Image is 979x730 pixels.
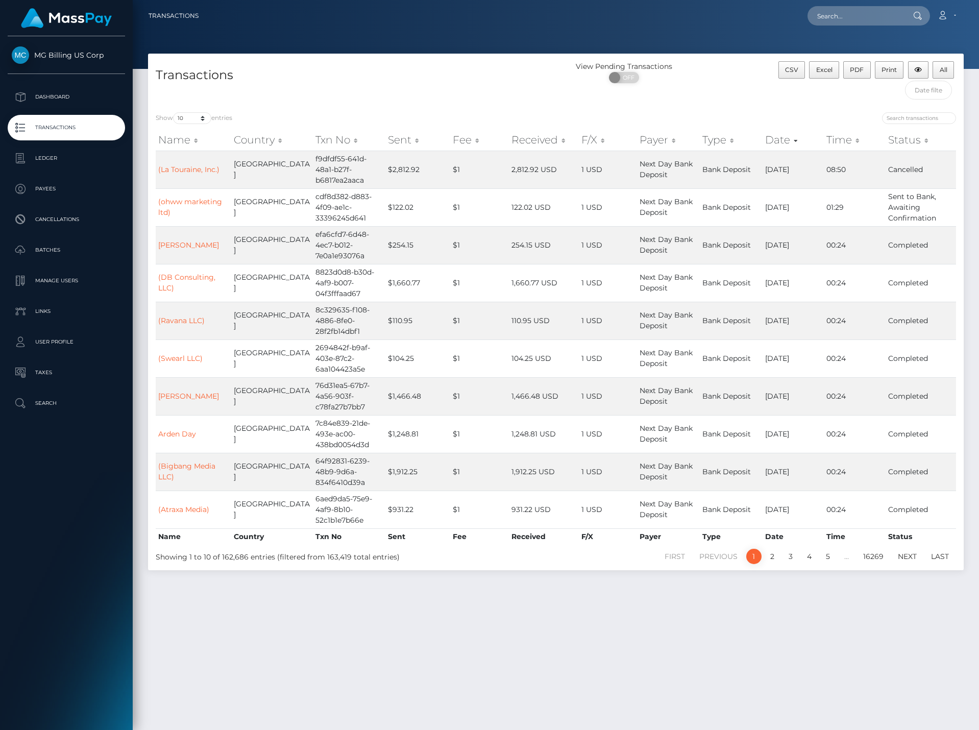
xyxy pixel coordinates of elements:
th: Sent: activate to sort column ascending [385,130,450,150]
td: 00:24 [824,264,886,302]
a: Manage Users [8,268,125,294]
td: [DATE] [763,226,824,264]
td: 00:24 [824,491,886,528]
th: Fee: activate to sort column ascending [450,130,509,150]
td: 254.15 USD [509,226,579,264]
a: Ledger [8,145,125,171]
img: MassPay Logo [21,8,112,28]
h4: Transactions [156,66,548,84]
a: [PERSON_NAME] [158,392,219,401]
th: Received: activate to sort column ascending [509,130,579,150]
td: $1 [450,453,509,491]
td: 00:24 [824,453,886,491]
td: Bank Deposit [700,377,763,415]
td: 1 USD [579,415,637,453]
td: [DATE] [763,302,824,339]
span: Next Day Bank Deposit [640,273,693,293]
input: Search transactions [882,112,956,124]
td: [DATE] [763,415,824,453]
td: $1 [450,264,509,302]
td: 00:24 [824,226,886,264]
td: Bank Deposit [700,226,763,264]
td: 1,466.48 USD [509,377,579,415]
span: Print [882,66,897,74]
td: Completed [886,264,956,302]
td: efa6cfd7-6d48-4ec7-b012-7e0a1e93076a [313,226,385,264]
img: MG Billing US Corp [12,46,29,64]
th: Time [824,528,886,545]
td: 2,812.92 USD [509,151,579,188]
a: Batches [8,237,125,263]
td: Completed [886,226,956,264]
td: 00:24 [824,415,886,453]
td: 1 USD [579,491,637,528]
th: Country [231,528,313,545]
td: [DATE] [763,188,824,226]
td: $1 [450,226,509,264]
td: Bank Deposit [700,302,763,339]
a: Next [892,549,922,564]
td: $1 [450,415,509,453]
td: Bank Deposit [700,491,763,528]
td: 1 USD [579,264,637,302]
a: 2 [765,549,780,564]
td: Bank Deposit [700,264,763,302]
td: [GEOGRAPHIC_DATA] [231,226,313,264]
p: Batches [12,242,121,258]
div: View Pending Transactions [556,61,692,72]
td: 1 USD [579,339,637,377]
button: Column visibility [908,61,929,79]
td: 6aed9da5-75e9-4af9-8b10-52c1b1e7b66e [313,491,385,528]
a: 3 [783,549,798,564]
th: F/X [579,528,637,545]
td: $1,912.25 [385,453,450,491]
span: PDF [850,66,864,74]
p: Taxes [12,365,121,380]
p: Manage Users [12,273,121,288]
a: Transactions [149,5,199,27]
a: Links [8,299,125,324]
td: Cancelled [886,151,956,188]
td: 8c329635-f108-4886-8fe0-28f2fb14dbf1 [313,302,385,339]
td: 8823d0d8-b30d-4af9-b007-04f3fffaad67 [313,264,385,302]
td: f9dfdf55-641d-48a1-b27f-b6817ea2aaca [313,151,385,188]
span: CSV [785,66,798,74]
td: $2,812.92 [385,151,450,188]
span: All [940,66,947,74]
span: Next Day Bank Deposit [640,310,693,330]
td: Completed [886,377,956,415]
td: [GEOGRAPHIC_DATA] [231,339,313,377]
th: Sent [385,528,450,545]
input: Date filter [905,81,952,100]
th: Payer [637,528,700,545]
p: Payees [12,181,121,197]
td: Completed [886,415,956,453]
td: 01:29 [824,188,886,226]
p: Dashboard [12,89,121,105]
td: $1,660.77 [385,264,450,302]
td: [DATE] [763,151,824,188]
th: Received [509,528,579,545]
th: Status: activate to sort column ascending [886,130,956,150]
button: Print [875,61,904,79]
th: Name: activate to sort column ascending [156,130,231,150]
td: $1 [450,188,509,226]
td: [GEOGRAPHIC_DATA] [231,188,313,226]
a: (Bigbang Media LLC) [158,461,215,481]
span: Next Day Bank Deposit [640,499,693,519]
td: [DATE] [763,453,824,491]
button: PDF [843,61,871,79]
button: Excel [809,61,839,79]
a: (Atraxa Media) [158,505,209,514]
td: 1 USD [579,226,637,264]
td: 1 USD [579,188,637,226]
td: 1,660.77 USD [509,264,579,302]
td: 1 USD [579,151,637,188]
td: 00:24 [824,339,886,377]
td: Bank Deposit [700,188,763,226]
td: 1,248.81 USD [509,415,579,453]
a: Dashboard [8,84,125,110]
span: MG Billing US Corp [8,51,125,60]
td: 110.95 USD [509,302,579,339]
td: 1 USD [579,453,637,491]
